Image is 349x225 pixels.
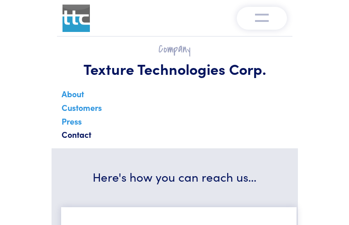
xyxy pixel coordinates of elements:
[60,100,104,120] a: Customers
[63,5,90,32] img: ttc_logo_1x1_v1.0.png
[237,7,287,30] button: Toggle navigation
[63,42,287,56] h2: Company
[60,86,86,106] a: About
[63,60,287,78] h1: Texture Technologies Corp.
[63,168,287,185] h3: Here's how you can reach us...
[60,127,93,147] a: Contact
[60,114,83,134] a: Press
[255,11,269,22] img: menu-v1.0.png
